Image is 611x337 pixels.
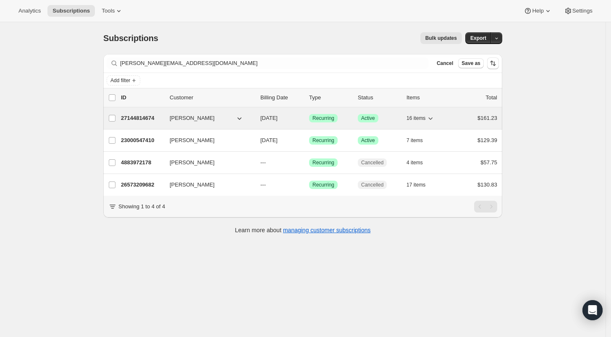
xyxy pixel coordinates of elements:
p: ID [121,93,163,102]
button: Settings [559,5,598,17]
button: 7 items [406,135,432,146]
button: 16 items [406,112,435,124]
span: Tools [102,8,115,14]
span: $57.75 [480,159,497,166]
button: [PERSON_NAME] [165,156,249,169]
p: Status [358,93,400,102]
span: Recurring [312,181,334,188]
span: $161.23 [477,115,497,121]
input: Filter subscribers [120,57,428,69]
button: Tools [97,5,128,17]
span: Save as [462,60,480,67]
span: Subscriptions [52,8,90,14]
p: 26573209682 [121,181,163,189]
p: Showing 1 to 4 of 4 [118,202,165,211]
a: managing customer subscriptions [283,227,371,233]
span: [PERSON_NAME] [170,136,215,145]
p: 27144814674 [121,114,163,122]
nav: Pagination [474,201,497,213]
div: 27144814674[PERSON_NAME][DATE]SuccessRecurringSuccessActive16 items$161.23 [121,112,497,124]
div: Items [406,93,448,102]
span: Bulk updates [425,35,457,41]
span: Cancelled [361,181,383,188]
button: Cancel [433,58,456,68]
span: Recurring [312,137,334,144]
span: Subscriptions [103,34,158,43]
button: 17 items [406,179,435,191]
button: [PERSON_NAME] [165,111,249,125]
button: Help [519,5,557,17]
span: --- [260,181,266,188]
button: Sort the results [487,57,499,69]
button: Analytics [13,5,46,17]
span: $130.83 [477,181,497,188]
span: 4 items [406,159,423,166]
span: Recurring [312,115,334,122]
span: --- [260,159,266,166]
button: Add filter [107,75,140,86]
span: Export [470,35,486,41]
button: [PERSON_NAME] [165,134,249,147]
span: [DATE] [260,137,278,143]
span: Analytics [18,8,41,14]
div: 26573209682[PERSON_NAME]---SuccessRecurringCancelled17 items$130.83 [121,179,497,191]
span: $129.39 [477,137,497,143]
span: Settings [572,8,593,14]
div: IDCustomerBilling DateTypeStatusItemsTotal [121,93,497,102]
span: [PERSON_NAME] [170,158,215,167]
p: Billing Date [260,93,302,102]
p: Learn more about [235,226,371,234]
div: 4883972178[PERSON_NAME]---SuccessRecurringCancelled4 items$57.75 [121,157,497,168]
span: [DATE] [260,115,278,121]
button: Bulk updates [420,32,462,44]
span: Active [361,137,375,144]
p: 4883972178 [121,158,163,167]
span: [PERSON_NAME] [170,114,215,122]
span: Cancelled [361,159,383,166]
span: Add filter [110,77,130,84]
span: 17 items [406,181,425,188]
span: [PERSON_NAME] [170,181,215,189]
span: Cancel [437,60,453,67]
span: 7 items [406,137,423,144]
button: Subscriptions [47,5,95,17]
span: Help [532,8,543,14]
button: [PERSON_NAME] [165,178,249,192]
button: Export [465,32,491,44]
span: Active [361,115,375,122]
button: 4 items [406,157,432,168]
span: 16 items [406,115,425,122]
p: Total [486,93,497,102]
button: Save as [458,58,484,68]
span: Recurring [312,159,334,166]
div: Type [309,93,351,102]
div: Open Intercom Messenger [582,300,603,320]
div: 23000547410[PERSON_NAME][DATE]SuccessRecurringSuccessActive7 items$129.39 [121,135,497,146]
p: Customer [170,93,254,102]
p: 23000547410 [121,136,163,145]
